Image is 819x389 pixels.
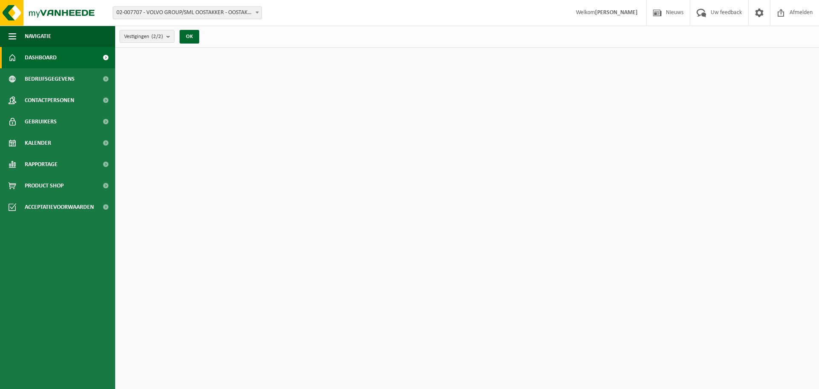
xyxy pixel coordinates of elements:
span: Navigatie [25,26,51,47]
span: Kalender [25,132,51,154]
strong: [PERSON_NAME] [595,9,638,16]
span: Gebruikers [25,111,57,132]
span: 02-007707 - VOLVO GROUP/SML OOSTAKKER - OOSTAKKER [113,6,262,19]
span: Rapportage [25,154,58,175]
span: Dashboard [25,47,57,68]
button: Vestigingen(2/2) [119,30,174,43]
span: Vestigingen [124,30,163,43]
span: Bedrijfsgegevens [25,68,75,90]
span: 02-007707 - VOLVO GROUP/SML OOSTAKKER - OOSTAKKER [113,7,261,19]
span: Acceptatievoorwaarden [25,196,94,218]
count: (2/2) [151,34,163,39]
span: Contactpersonen [25,90,74,111]
button: OK [180,30,199,44]
span: Product Shop [25,175,64,196]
